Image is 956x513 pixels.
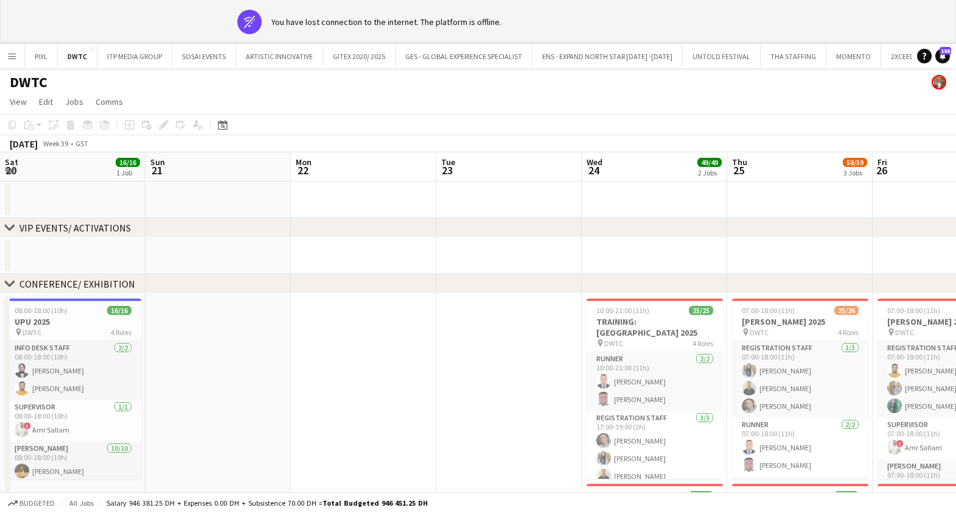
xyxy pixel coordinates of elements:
span: 07:00-18:00 (11h) [887,491,940,500]
span: 186 [940,47,951,55]
span: 4 Roles [838,328,859,337]
button: PIXL [25,44,58,68]
div: VIP EVENTS/ ACTIVATIONS [19,222,131,234]
h3: TRAINING: [GEOGRAPHIC_DATA] 2025 [587,316,723,338]
span: Total Budgeted 946 451.25 DH [323,498,428,508]
div: 1 Job [116,168,139,177]
button: Budgeted [6,497,57,510]
app-card-role: Registration Staff3/317:00-19:00 (2h)[PERSON_NAME][PERSON_NAME][PERSON_NAME] [587,411,723,488]
span: 16/16 [116,158,140,167]
span: 20 [3,163,18,177]
span: 23 [439,163,455,177]
div: 2 Jobs [698,168,721,177]
button: ENS - EXPAND NORTH STAR [DATE] -[DATE] [532,44,683,68]
span: 4 Roles [111,328,131,337]
span: 25/25 [689,306,713,315]
button: DWTC [58,44,97,68]
span: Wed [587,157,602,168]
span: Thu [732,157,747,168]
app-card-role: Info desk staff2/208:00-18:00 (10h)[PERSON_NAME][PERSON_NAME] [5,341,141,400]
div: GST [75,139,88,148]
app-card-role: Supervisor1/108:00-18:00 (10h)!Amr Sallam [5,400,141,442]
span: Week 39 [40,139,71,148]
span: Budgeted [19,499,55,508]
span: 25 [730,163,747,177]
button: GITEX 2020/ 2025 [323,44,396,68]
span: ! [24,422,31,430]
span: Tue [441,157,455,168]
span: All jobs [67,498,96,508]
span: View [10,96,27,107]
span: Sat [5,157,18,168]
button: GES - GLOBAL EXPERIENCE SPECIALIST [396,44,532,68]
span: 22 [294,163,312,177]
span: Comms [96,96,123,107]
span: 58/59 [843,158,867,167]
span: Edit [39,96,53,107]
app-job-card: 10:00-21:00 (11h)25/25TRAINING: [GEOGRAPHIC_DATA] 2025 DWTC4 RolesRunner2/210:00-21:00 (11h)[PERS... [587,299,723,479]
h1: DWTC [10,73,47,91]
a: Jobs [60,94,88,110]
button: SOSAI EVENTS [172,44,236,68]
a: Edit [34,94,58,110]
h3: [PERSON_NAME] 2025 [732,316,868,327]
span: 08:00-18:00 (10h) [15,306,68,315]
div: 3 Jobs [843,168,867,177]
span: 07:00-18:00 (11h) [742,306,795,315]
span: Mon [296,157,312,168]
span: 17:00-19:00 (2h) [596,491,646,500]
button: THA STAFFING [761,44,826,68]
div: You have lost connection to the internet. The platform is offline. [271,16,501,27]
button: UNTOLD FESTIVAL [683,44,761,68]
span: 07:00-18:00 (11h) [742,491,795,500]
div: Salary 946 381.25 DH + Expenses 0.00 DH + Subsistence 70.00 DH = [106,498,428,508]
app-card-role: Runner2/210:00-21:00 (11h)[PERSON_NAME][PERSON_NAME] [587,352,723,411]
span: 16/16 [107,306,131,315]
span: DWTC [750,328,769,337]
span: 24/24 [689,491,713,500]
span: Sun [150,157,165,168]
span: 26 [876,163,887,177]
div: CONFERENCE/ EXHIBITION [19,278,135,290]
span: 49/49 [697,158,722,167]
span: 07:00-18:00 (11h) [887,306,940,315]
a: 186 [935,49,950,63]
span: 10:00-21:00 (11h) [596,306,649,315]
span: ! [896,440,904,447]
span: 21 [148,163,165,177]
app-card-role: Registration Staff3/307:00-18:00 (11h)[PERSON_NAME][PERSON_NAME][PERSON_NAME] [732,341,868,418]
a: Comms [91,94,128,110]
span: 24 [585,163,602,177]
app-job-card: 07:00-18:00 (11h)25/26[PERSON_NAME] 2025 DWTC4 RolesRegistration Staff3/307:00-18:00 (11h)[PERSON... [732,299,868,479]
button: ARTISTIC INNOVATIVE [236,44,323,68]
span: Jobs [65,96,83,107]
div: [DATE] [10,138,38,150]
app-user-avatar: Clinton Appel [932,75,946,90]
button: ITP MEDIA GROUP [97,44,172,68]
span: 24/24 [834,491,859,500]
span: 4 Roles [693,339,713,348]
span: 25/26 [834,306,859,315]
button: 2XCEED [881,44,925,68]
a: View [5,94,32,110]
button: MOMENTO [826,44,881,68]
span: DWTC [895,328,914,337]
app-job-card: 08:00-18:00 (10h)16/16UPU 2025 DWTC4 RolesInfo desk staff2/208:00-18:00 (10h)[PERSON_NAME][PERSON... [5,299,141,479]
span: DWTC [23,328,41,337]
app-card-role: Runner2/207:00-18:00 (11h)[PERSON_NAME][PERSON_NAME] [732,418,868,477]
span: DWTC [604,339,623,348]
span: Fri [877,157,887,168]
h3: UPU 2025 [5,316,141,327]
